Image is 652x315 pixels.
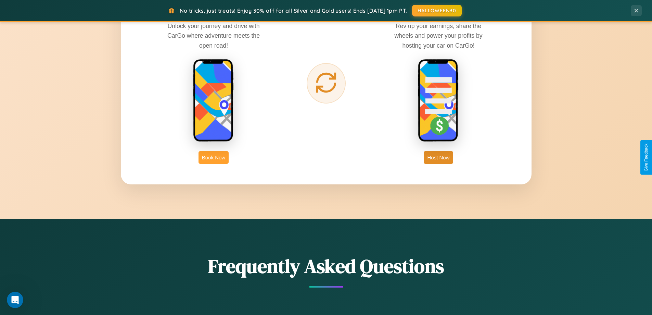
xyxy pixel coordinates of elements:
img: rent phone [193,59,234,143]
h2: Frequently Asked Questions [121,253,532,279]
iframe: Intercom live chat [7,292,23,308]
div: Give Feedback [644,144,649,171]
button: HALLOWEEN30 [412,5,462,16]
img: host phone [418,59,459,143]
button: Book Now [199,151,229,164]
p: Unlock your journey and drive with CarGo where adventure meets the open road! [162,21,265,50]
span: No tricks, just treats! Enjoy 30% off for all Silver and Gold users! Ends [DATE] 1pm PT. [180,7,407,14]
button: Host Now [424,151,453,164]
p: Rev up your earnings, share the wheels and power your profits by hosting your car on CarGo! [387,21,490,50]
